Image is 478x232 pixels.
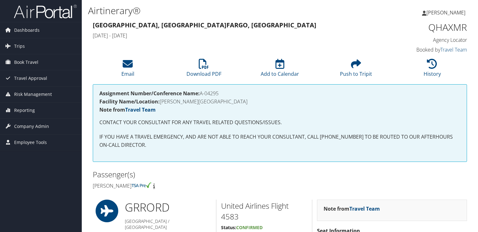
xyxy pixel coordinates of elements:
a: Travel Team [125,106,156,113]
span: Trips [14,38,25,54]
span: Risk Management [14,86,52,102]
span: Travel Approval [14,70,47,86]
a: Travel Team [440,46,467,53]
h5: [GEOGRAPHIC_DATA] / [GEOGRAPHIC_DATA] [125,218,211,230]
h4: A-04295 [99,91,460,96]
h4: [PERSON_NAME] [93,182,275,189]
h4: [DATE] - [DATE] [93,32,371,39]
img: tsa-precheck.png [131,182,152,188]
span: Reporting [14,102,35,118]
h4: Agency Locator [381,36,467,43]
h1: QHAXMR [381,21,467,34]
strong: Assignment Number/Conference Name: [99,90,200,97]
span: Confirmed [236,224,263,230]
strong: [GEOGRAPHIC_DATA], [GEOGRAPHIC_DATA] Fargo, [GEOGRAPHIC_DATA] [93,21,316,29]
strong: Note from [99,106,156,113]
strong: Note from [324,205,380,212]
span: Book Travel [14,54,38,70]
p: IF YOU HAVE A TRAVEL EMERGENCY, AND ARE NOT ABLE TO REACH YOUR CONSULTANT, CALL [PHONE_NUMBER] TO... [99,133,460,149]
img: airportal-logo.png [14,4,77,19]
h4: [PERSON_NAME][GEOGRAPHIC_DATA] [99,99,460,104]
span: [PERSON_NAME] [426,9,465,16]
h1: GRR ORD [125,200,211,215]
strong: Status: [221,224,236,230]
a: Download PDF [186,62,221,77]
span: Employee Tools [14,135,47,150]
a: Email [121,62,134,77]
h2: Passenger(s) [93,169,275,180]
h2: United Airlines Flight 4583 [221,201,307,222]
p: CONTACT YOUR CONSULTANT FOR ANY TRAVEL RELATED QUESTIONS/ISSUES. [99,119,460,127]
a: Add to Calendar [261,62,299,77]
h1: Airtinerary® [88,4,344,17]
a: Travel Team [349,205,380,212]
strong: Facility Name/Location: [99,98,160,105]
a: History [424,62,441,77]
span: Dashboards [14,22,40,38]
span: Company Admin [14,119,49,134]
a: Push to Tripit [340,62,372,77]
h4: Booked by [381,46,467,53]
a: [PERSON_NAME] [422,3,472,22]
